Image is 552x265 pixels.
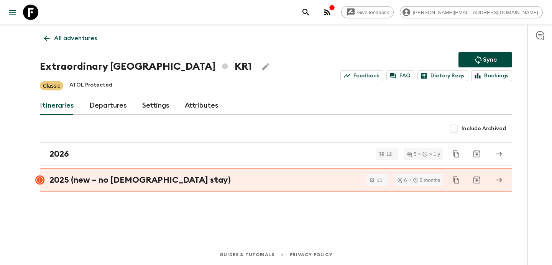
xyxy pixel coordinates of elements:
a: 2026 [40,142,512,165]
a: Guides & Tutorials [220,250,274,259]
button: search adventures [298,5,314,20]
a: Attributes [185,97,219,115]
a: FAQ [386,70,414,81]
a: Privacy Policy [290,250,332,259]
div: [PERSON_NAME][EMAIL_ADDRESS][DOMAIN_NAME] [400,6,543,18]
span: Include Archived [462,125,506,132]
h1: Extraordinary [GEOGRAPHIC_DATA] KR1 [40,59,252,74]
button: Archive [469,146,485,162]
a: Give feedback [341,6,394,18]
a: 2025 (new – no [DEMOGRAPHIC_DATA] stay) [40,168,512,191]
button: Edit Adventure Title [258,59,273,74]
a: All adventures [40,31,101,46]
a: Itineraries [40,97,74,115]
h2: 2026 [49,149,69,159]
div: 5 [407,152,416,157]
a: Dietary Reqs [417,70,468,81]
div: 5 months [413,178,440,183]
span: [PERSON_NAME][EMAIL_ADDRESS][DOMAIN_NAME] [409,10,542,15]
a: Departures [89,97,127,115]
span: 12 [382,152,396,157]
a: Settings [142,97,169,115]
div: 6 [398,178,407,183]
span: Give feedback [353,10,393,15]
p: Classic [43,82,60,90]
a: Bookings [471,70,512,81]
button: Sync adventure departures to the booking engine [458,52,512,67]
button: Duplicate [449,147,463,161]
button: Archive [469,172,485,188]
h2: 2025 (new – no [DEMOGRAPHIC_DATA] stay) [49,175,231,185]
p: ATOL Protected [69,81,112,90]
p: Sync [483,55,497,64]
a: Feedback [340,70,383,81]
button: menu [5,5,20,20]
p: All adventures [54,34,97,43]
span: 11 [372,178,387,183]
button: Duplicate [449,173,463,187]
div: > 1 y [422,152,440,157]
